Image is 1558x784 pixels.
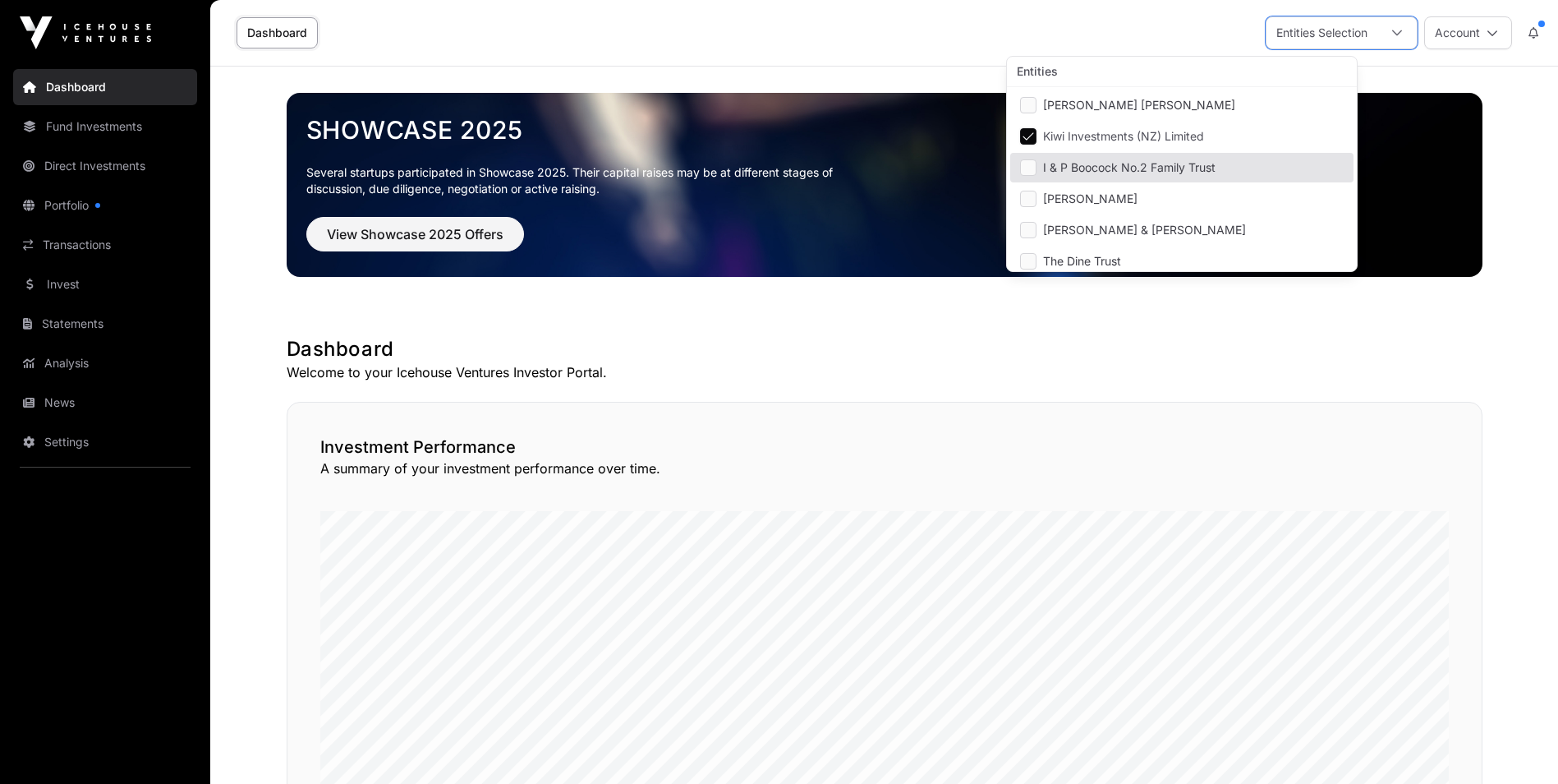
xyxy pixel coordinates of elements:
p: Welcome to your Icehouse Ventures Investor Portal. [287,362,1482,382]
span: Kiwi Investments (NZ) Limited [1043,131,1204,142]
span: The Dine Trust [1043,256,1121,267]
span: [PERSON_NAME] [1043,193,1137,205]
img: Icehouse Ventures Logo [20,16,151,49]
span: View Showcase 2025 Offers [327,224,503,244]
a: Analysis [13,345,197,381]
a: View Showcase 2025 Offers [306,233,524,250]
div: Entities [1007,57,1357,87]
a: Showcase 2025 [306,115,1463,145]
a: Dashboard [13,69,197,105]
h2: Investment Performance [320,436,1449,459]
span: [PERSON_NAME] [PERSON_NAME] [1043,99,1235,111]
img: Showcase 2025 [287,93,1482,277]
a: Settings [13,424,197,460]
span: I & P Boocock No.2 Family Trust [1043,162,1216,173]
button: View Showcase 2025 Offers [306,217,524,251]
button: Account [1424,16,1512,49]
a: Transactions [13,227,197,263]
a: Dashboard [237,17,318,48]
li: Kiwi Investments (NZ) Limited [1010,122,1353,151]
p: Several startups participated in Showcase 2025. Their capital raises may be at different stages o... [306,164,858,197]
li: Thomas Alexander Renhart [1010,184,1353,214]
a: Direct Investments [13,148,197,184]
h1: Dashboard [287,336,1482,362]
a: Portfolio [13,187,197,224]
li: Thomas Alexander Renhart & Felicity Susan Elisabeth Champion [1010,215,1353,245]
li: I & P Boocock No.2 Family Trust [1010,153,1353,182]
iframe: Chat Widget [1476,705,1558,784]
a: Invest [13,266,197,302]
span: [PERSON_NAME] & [PERSON_NAME] [1043,224,1246,236]
a: Fund Investments [13,108,197,145]
a: Statements [13,306,197,342]
li: Jared Robert Powell [1010,90,1353,120]
p: A summary of your investment performance over time. [320,459,1449,478]
div: Entities Selection [1266,17,1377,48]
a: News [13,385,197,421]
li: The Dine Trust [1010,247,1353,276]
